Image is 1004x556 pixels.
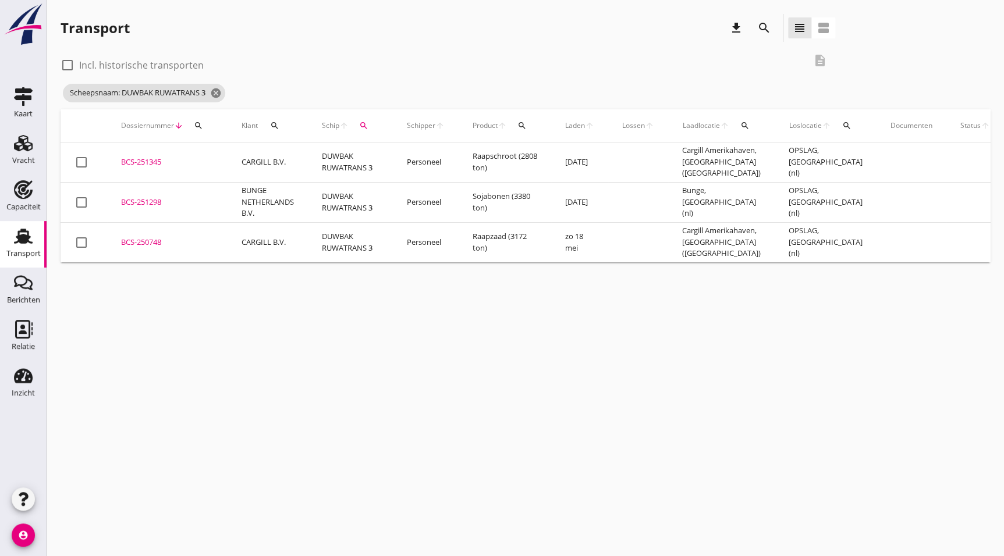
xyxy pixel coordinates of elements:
[729,21,743,35] i: download
[228,182,308,222] td: BUNGE NETHERLANDS B.V.
[7,296,40,304] div: Berichten
[63,84,225,102] span: Scheepsnaam: DUWBAK RUWATRANS 3
[435,121,445,130] i: arrow_upward
[14,110,33,117] div: Kaart
[393,182,459,222] td: Personeel
[817,21,831,35] i: view_agenda
[121,156,214,168] div: BCS-251345
[473,120,498,131] span: Product
[393,222,459,262] td: Personeel
[61,19,130,37] div: Transport
[12,156,35,164] div: Vracht
[459,222,551,262] td: Raapzaad (3172 ton)
[720,121,730,130] i: arrow_upward
[517,121,527,130] i: search
[270,121,279,130] i: search
[757,21,771,35] i: search
[459,142,551,183] td: Raapschroot (2808 ton)
[242,112,294,140] div: Klant
[459,182,551,222] td: Sojabonen (3380 ton)
[622,120,645,131] span: Lossen
[228,142,308,183] td: CARGILL B.V.
[228,222,308,262] td: CARGILL B.V.
[551,222,608,262] td: zo 18 mei
[668,222,775,262] td: Cargill Amerikahaven, [GEOGRAPHIC_DATA] ([GEOGRAPHIC_DATA])
[668,142,775,183] td: Cargill Amerikahaven, [GEOGRAPHIC_DATA] ([GEOGRAPHIC_DATA])
[842,121,852,130] i: search
[308,142,393,183] td: DUWBAK RUWATRANS 3
[498,121,507,130] i: arrow_upward
[12,343,35,350] div: Relatie
[121,237,214,248] div: BCS-250748
[775,142,877,183] td: OPSLAG, [GEOGRAPHIC_DATA] (nl)
[393,142,459,183] td: Personeel
[359,121,368,130] i: search
[682,120,720,131] span: Laadlocatie
[12,389,35,397] div: Inzicht
[6,203,41,211] div: Capaciteit
[645,121,654,130] i: arrow_upward
[121,197,214,208] div: BCS-251298
[585,121,594,130] i: arrow_upward
[12,523,35,547] i: account_circle
[339,121,349,130] i: arrow_upward
[551,182,608,222] td: [DATE]
[121,120,174,131] span: Dossiernummer
[407,120,435,131] span: Schipper
[79,59,204,71] label: Incl. historische transporten
[194,121,203,130] i: search
[960,120,981,131] span: Status
[308,182,393,222] td: DUWBAK RUWATRANS 3
[775,182,877,222] td: OPSLAG, [GEOGRAPHIC_DATA] (nl)
[174,121,183,130] i: arrow_downward
[789,120,822,131] span: Loslocatie
[565,120,585,131] span: Laden
[308,222,393,262] td: DUWBAK RUWATRANS 3
[6,250,41,257] div: Transport
[891,120,932,131] div: Documenten
[775,222,877,262] td: OPSLAG, [GEOGRAPHIC_DATA] (nl)
[210,87,222,99] i: cancel
[822,121,832,130] i: arrow_upward
[2,3,44,46] img: logo-small.a267ee39.svg
[322,120,339,131] span: Schip
[793,21,807,35] i: view_headline
[668,182,775,222] td: Bunge, [GEOGRAPHIC_DATA] (nl)
[740,121,750,130] i: search
[981,121,990,130] i: arrow_upward
[551,142,608,183] td: [DATE]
